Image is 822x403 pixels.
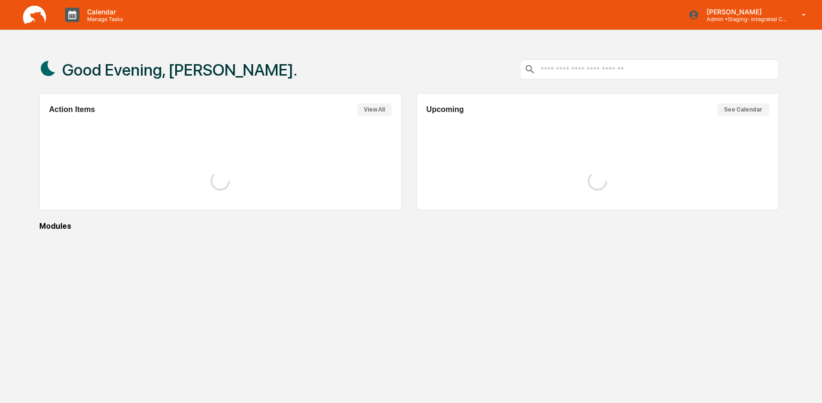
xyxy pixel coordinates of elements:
[427,105,464,114] h2: Upcoming
[717,103,769,116] button: See Calendar
[357,103,392,116] button: View All
[79,8,128,16] p: Calendar
[699,16,788,22] p: Admin • Staging- Integrated Compliance Advisors
[79,16,128,22] p: Manage Tasks
[49,105,95,114] h2: Action Items
[62,60,297,79] h1: Good Evening, [PERSON_NAME].
[39,222,779,231] div: Modules
[23,6,46,24] img: logo
[699,8,788,16] p: [PERSON_NAME]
